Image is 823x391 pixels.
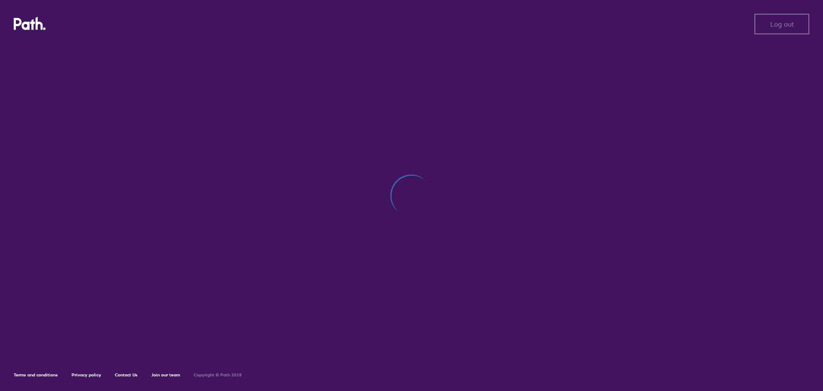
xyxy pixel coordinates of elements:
[194,373,242,378] h6: Copyright © Path 2018
[770,20,794,28] span: Log out
[115,372,138,378] a: Contact Us
[14,372,58,378] a: Terms and conditions
[151,372,180,378] a: Join our team
[754,14,809,34] button: Log out
[72,372,101,378] a: Privacy policy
